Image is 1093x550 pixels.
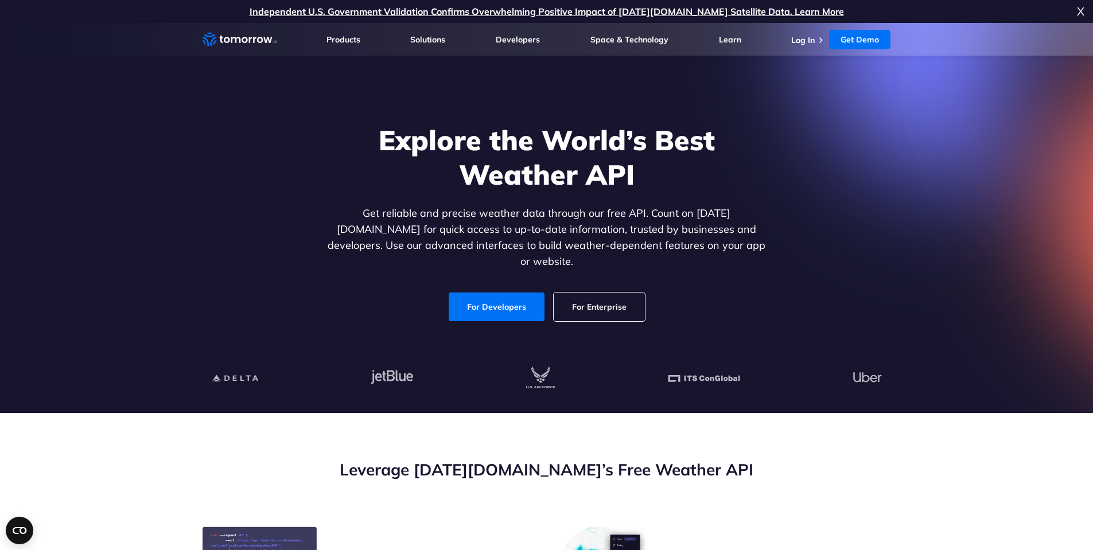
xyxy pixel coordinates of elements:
[829,30,890,49] a: Get Demo
[590,34,668,45] a: Space & Technology
[719,34,741,45] a: Learn
[449,292,544,321] a: For Developers
[250,6,844,17] a: Independent U.S. Government Validation Confirms Overwhelming Positive Impact of [DATE][DOMAIN_NAM...
[203,459,891,481] h2: Leverage [DATE][DOMAIN_NAME]’s Free Weather API
[791,35,815,45] a: Log In
[325,123,768,192] h1: Explore the World’s Best Weather API
[203,31,277,48] a: Home link
[326,34,360,45] a: Products
[496,34,540,45] a: Developers
[325,205,768,270] p: Get reliable and precise weather data through our free API. Count on [DATE][DOMAIN_NAME] for quic...
[6,517,33,544] button: Open CMP widget
[554,292,645,321] a: For Enterprise
[410,34,445,45] a: Solutions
